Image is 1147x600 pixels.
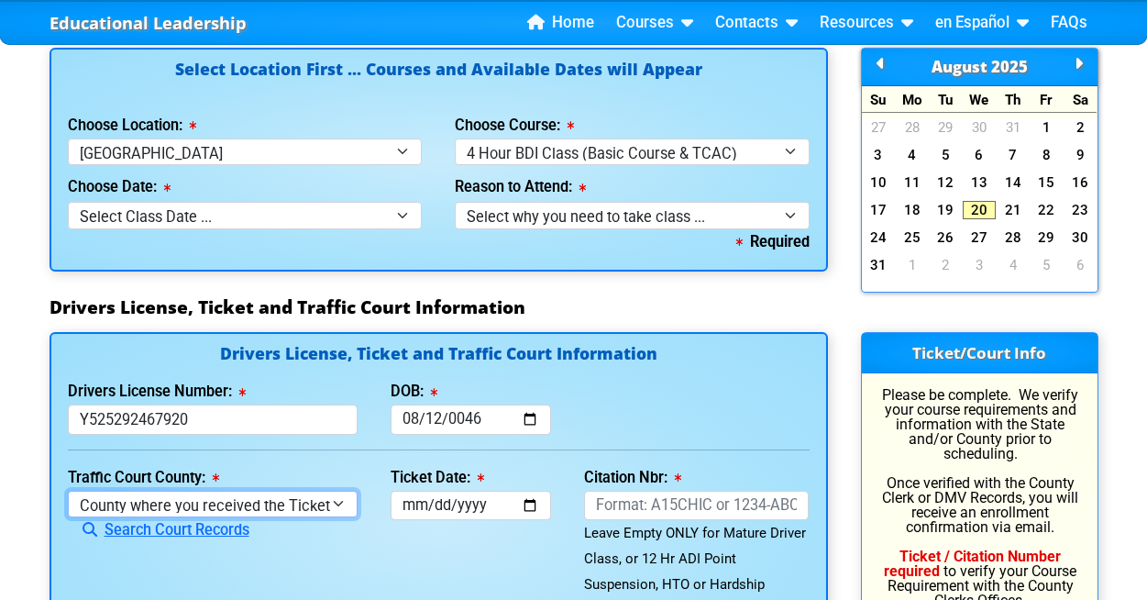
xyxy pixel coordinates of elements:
[996,173,1030,192] a: 14
[1030,256,1064,274] a: 5
[736,233,810,250] b: Required
[1064,228,1097,247] a: 30
[929,118,963,137] a: 29
[895,146,929,164] a: 4
[963,256,997,274] a: 3
[50,8,247,39] a: Educational Leadership
[520,9,601,37] a: Home
[963,86,997,113] div: We
[68,471,219,485] label: Traffic Court County:
[929,173,963,192] a: 12
[895,173,929,192] a: 11
[1064,86,1097,113] div: Sa
[50,296,1098,318] h3: Drivers License, Ticket and Traffic Court Information
[996,256,1030,274] a: 4
[929,201,963,219] a: 19
[862,173,896,192] a: 10
[584,491,810,521] input: Format: A15CHIC or 1234-ABC
[391,405,551,435] input: mm/dd/yyyy
[895,86,929,113] div: Mo
[68,346,810,365] h4: Drivers License, Ticket and Traffic Court Information
[391,384,437,399] label: DOB:
[1030,201,1064,219] a: 22
[1030,146,1064,164] a: 8
[584,471,681,485] label: Citation Nbr:
[1064,256,1097,274] a: 6
[895,256,929,274] a: 1
[68,180,171,194] label: Choose Date:
[391,471,484,485] label: Ticket Date:
[1064,201,1097,219] a: 23
[884,548,1061,580] b: Ticket / Citation Number required
[929,256,963,274] a: 2
[862,118,896,137] a: 27
[963,201,997,219] a: 20
[862,201,896,219] a: 17
[1030,173,1064,192] a: 15
[996,118,1030,137] a: 31
[862,146,896,164] a: 3
[963,146,997,164] a: 6
[455,180,586,194] label: Reason to Attend:
[895,118,929,137] a: 28
[455,118,574,133] label: Choose Course:
[929,86,963,113] div: Tu
[708,9,805,37] a: Contacts
[862,256,896,274] a: 31
[68,384,246,399] label: Drivers License Number:
[996,228,1030,247] a: 28
[895,228,929,247] a: 25
[1030,86,1064,113] div: Fr
[991,56,1028,77] span: 2025
[862,333,1097,373] h3: Ticket/Court Info
[1064,173,1097,192] a: 16
[609,9,700,37] a: Courses
[862,86,896,113] div: Su
[68,61,810,99] h4: Select Location First ... Courses and Available Dates will Appear
[963,173,997,192] a: 13
[928,9,1036,37] a: en Español
[1064,146,1097,164] a: 9
[963,228,997,247] a: 27
[1064,118,1097,137] a: 2
[68,118,196,133] label: Choose Location:
[68,521,249,539] a: Search Court Records
[862,228,896,247] a: 24
[996,146,1030,164] a: 7
[812,9,921,37] a: Resources
[1030,228,1064,247] a: 29
[929,146,963,164] a: 5
[932,56,987,77] span: August
[68,405,358,435] input: License or Florida ID Card Nbr
[1043,9,1095,37] a: FAQs
[963,118,997,137] a: 30
[391,491,551,521] input: mm/dd/yyyy
[996,201,1030,219] a: 21
[996,86,1030,113] div: Th
[1030,118,1064,137] a: 1
[929,228,963,247] a: 26
[895,201,929,219] a: 18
